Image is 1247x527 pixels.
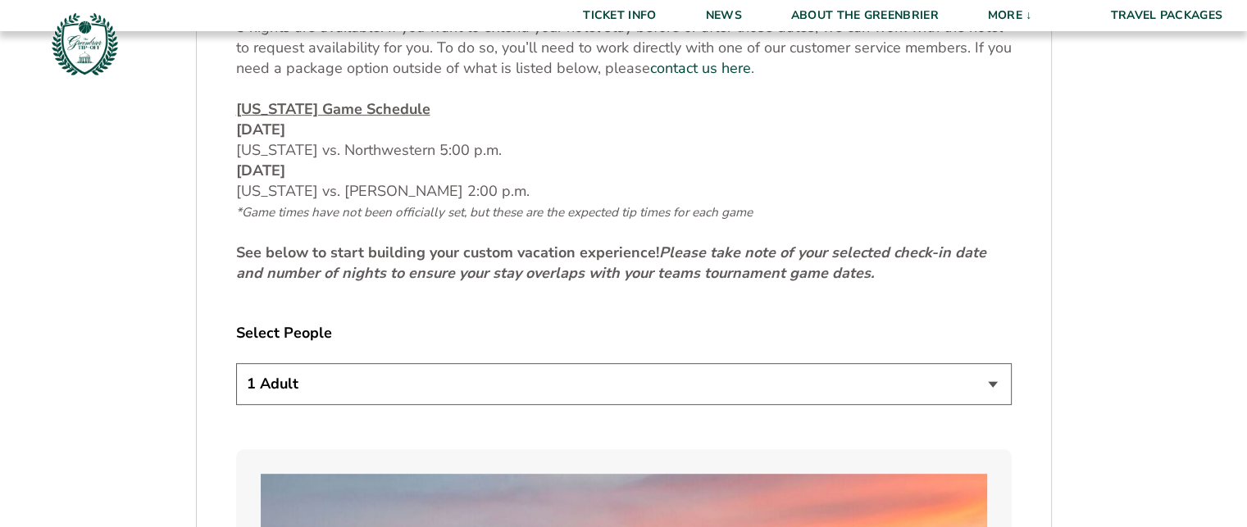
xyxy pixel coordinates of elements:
[236,99,1012,223] p: [US_STATE] vs. Northwestern 5:00 p.m. [US_STATE] vs. [PERSON_NAME] 2:00 p.m.
[236,99,430,119] u: [US_STATE] Game Schedule
[650,58,751,79] a: contact us here
[236,161,285,180] strong: [DATE]
[236,243,986,283] em: Please take note of your selected check-in date and number of nights to ensure your stay overlaps...
[236,120,285,139] strong: [DATE]
[236,204,753,220] span: *Game times have not been officially set, but these are the expected tip times for each game
[236,243,986,283] strong: See below to start building your custom vacation experience!
[49,8,121,80] img: Greenbrier Tip-Off
[236,323,1012,343] label: Select People
[751,58,754,78] span: .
